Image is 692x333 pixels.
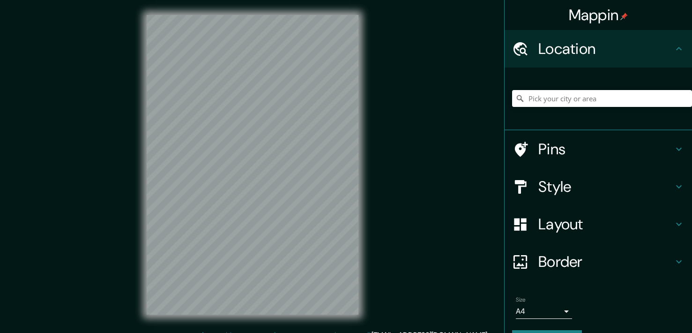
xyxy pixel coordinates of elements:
img: pin-icon.png [620,13,628,20]
h4: Style [538,177,673,196]
canvas: Map [147,15,358,315]
label: Size [516,296,526,304]
h4: Border [538,252,673,271]
h4: Layout [538,215,673,234]
div: Layout [505,205,692,243]
div: A4 [516,304,572,319]
div: Border [505,243,692,280]
h4: Pins [538,140,673,159]
div: Pins [505,130,692,168]
div: Style [505,168,692,205]
input: Pick your city or area [512,90,692,107]
h4: Location [538,39,673,58]
div: Location [505,30,692,68]
h4: Mappin [569,6,628,24]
